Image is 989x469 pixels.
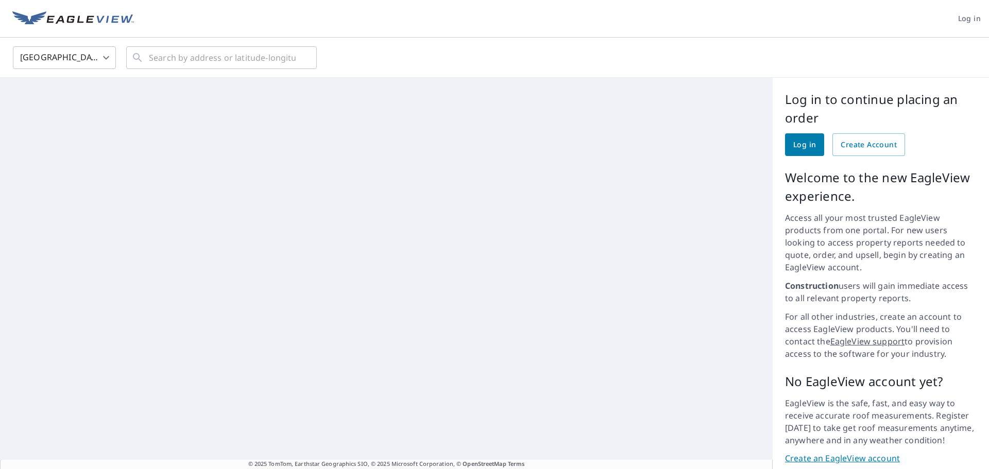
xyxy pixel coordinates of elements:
strong: Construction [785,280,839,291]
span: Log in [793,138,816,151]
p: users will gain immediate access to all relevant property reports. [785,280,977,304]
a: Terms [508,460,525,467]
a: Create an EagleView account [785,453,977,464]
p: For all other industries, create an account to access EagleView products. You'll need to contact ... [785,310,977,360]
img: EV Logo [12,11,134,27]
a: OpenStreetMap [463,460,506,467]
p: EagleView is the safe, fast, and easy way to receive accurate roof measurements. Register [DATE] ... [785,397,977,446]
a: Log in [785,133,824,156]
p: No EagleView account yet? [785,372,977,391]
input: Search by address or latitude-longitude [149,43,296,72]
span: Log in [958,12,981,25]
p: Log in to continue placing an order [785,90,977,127]
span: Create Account [841,138,897,151]
a: Create Account [832,133,905,156]
a: EagleView support [830,336,905,347]
div: [GEOGRAPHIC_DATA] [13,43,116,72]
p: Access all your most trusted EagleView products from one portal. For new users looking to access ... [785,212,977,273]
span: © 2025 TomTom, Earthstar Geographics SIO, © 2025 Microsoft Corporation, © [248,460,525,468]
p: Welcome to the new EagleView experience. [785,168,977,205]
